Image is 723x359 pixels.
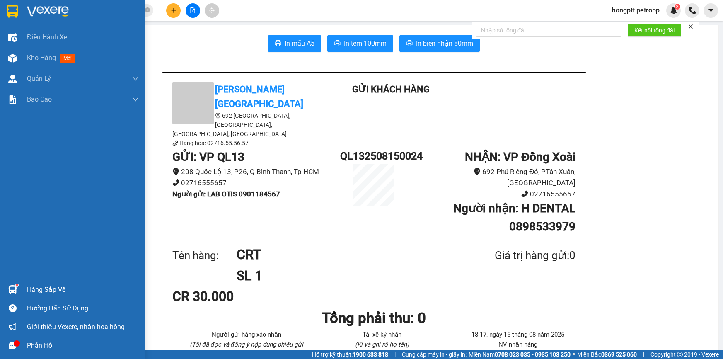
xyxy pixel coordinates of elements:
span: Báo cáo [27,94,52,104]
img: warehouse-icon [8,33,17,42]
span: 2 [676,4,679,10]
span: Miền Bắc [577,350,637,359]
span: environment [474,168,481,175]
span: printer [334,40,341,48]
li: 208 Quốc Lộ 13, P26, Q Bình Thạnh, Tp HCM [172,166,341,177]
li: 02716555657 [172,177,341,189]
span: Kho hàng [27,54,56,62]
span: close-circle [145,7,150,15]
span: notification [9,323,17,331]
strong: 0708 023 035 - 0935 103 250 [495,351,571,358]
span: Hỗ trợ kỹ thuật: [312,350,388,359]
span: In biên nhận 80mm [416,38,473,49]
button: printerIn biên nhận 80mm [399,35,480,52]
span: phone [172,140,178,146]
span: Kết nối tổng đài [634,26,675,35]
div: Phản hồi [27,340,139,352]
span: environment [215,113,221,119]
img: icon-new-feature [670,7,677,14]
button: printerIn mẫu A5 [268,35,321,52]
strong: 1900 633 818 [353,351,388,358]
div: Tên hàng: [172,247,237,264]
span: In tem 100mm [344,38,387,49]
li: NV nhận hàng [460,340,575,350]
span: Điều hành xe [27,32,67,42]
span: close-circle [145,7,150,12]
span: Miền Nam [469,350,571,359]
strong: 0369 525 060 [601,351,637,358]
span: mới [60,54,75,63]
span: question-circle [9,304,17,312]
img: phone-icon [689,7,696,14]
input: Nhập số tổng đài [476,24,621,37]
span: Cung cấp máy in - giấy in: [402,350,467,359]
span: printer [406,40,413,48]
b: GỬI : VP QL13 [172,150,244,164]
span: message [9,342,17,349]
span: | [394,350,396,359]
i: (Tôi đã đọc và đồng ý nộp dung phiếu gửi hàng) [190,341,303,358]
span: phone [172,179,179,186]
span: In mẫu A5 [285,38,314,49]
h1: CRT [237,244,455,265]
img: warehouse-icon [8,54,17,63]
h1: QL132508150024 [340,148,407,164]
h1: Tổng phải thu: 0 [172,307,576,330]
li: Tài xế ký nhân [324,330,440,340]
div: CR 30.000 [172,286,305,307]
span: ⚪️ [573,353,575,356]
span: | [643,350,644,359]
li: Người gửi hàng xác nhận [189,330,305,340]
span: plus [171,7,177,13]
li: Hàng hoá: 02716.55.56.57 [172,138,322,148]
span: file-add [190,7,196,13]
span: phone [521,190,528,197]
button: Kết nối tổng đài [628,24,681,37]
img: warehouse-icon [8,75,17,83]
img: solution-icon [8,95,17,104]
button: printerIn tem 100mm [327,35,393,52]
span: caret-down [707,7,715,14]
img: logo-vxr [7,5,18,18]
b: Người nhận : H DENTAL 0898533979 [453,201,575,233]
span: Giới thiệu Vexere, nhận hoa hồng [27,322,125,332]
sup: 1 [16,284,18,286]
button: file-add [186,3,200,18]
li: 692 Phú Riềng Đỏ, PTân Xuân, [GEOGRAPHIC_DATA] [408,166,576,188]
sup: 2 [675,4,680,10]
span: hongptt.petrobp [605,5,666,15]
h1: SL 1 [237,265,455,286]
li: 18:17, ngày 15 tháng 08 năm 2025 [460,330,575,340]
span: close [688,24,694,29]
div: Hướng dẫn sử dụng [27,302,139,315]
div: Hàng sắp về [27,284,139,296]
span: aim [209,7,215,13]
span: copyright [677,352,683,357]
b: Gửi khách hàng [352,84,430,95]
span: environment [172,168,179,175]
i: (Kí và ghi rõ họ tên) [355,341,409,348]
button: aim [205,3,219,18]
div: Giá trị hàng gửi: 0 [455,247,575,264]
span: down [132,96,139,103]
button: plus [166,3,181,18]
li: 692 [GEOGRAPHIC_DATA], [GEOGRAPHIC_DATA], [GEOGRAPHIC_DATA], [GEOGRAPHIC_DATA] [172,111,322,138]
span: printer [275,40,281,48]
li: 02716555657 [408,189,576,200]
b: NHẬN : VP Đồng Xoài [465,150,575,164]
span: down [132,75,139,82]
span: Quản Lý [27,73,51,84]
b: [PERSON_NAME][GEOGRAPHIC_DATA] [215,84,303,109]
b: Người gửi : LAB OTIS 0901184567 [172,190,280,198]
button: caret-down [704,3,718,18]
img: warehouse-icon [8,285,17,294]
